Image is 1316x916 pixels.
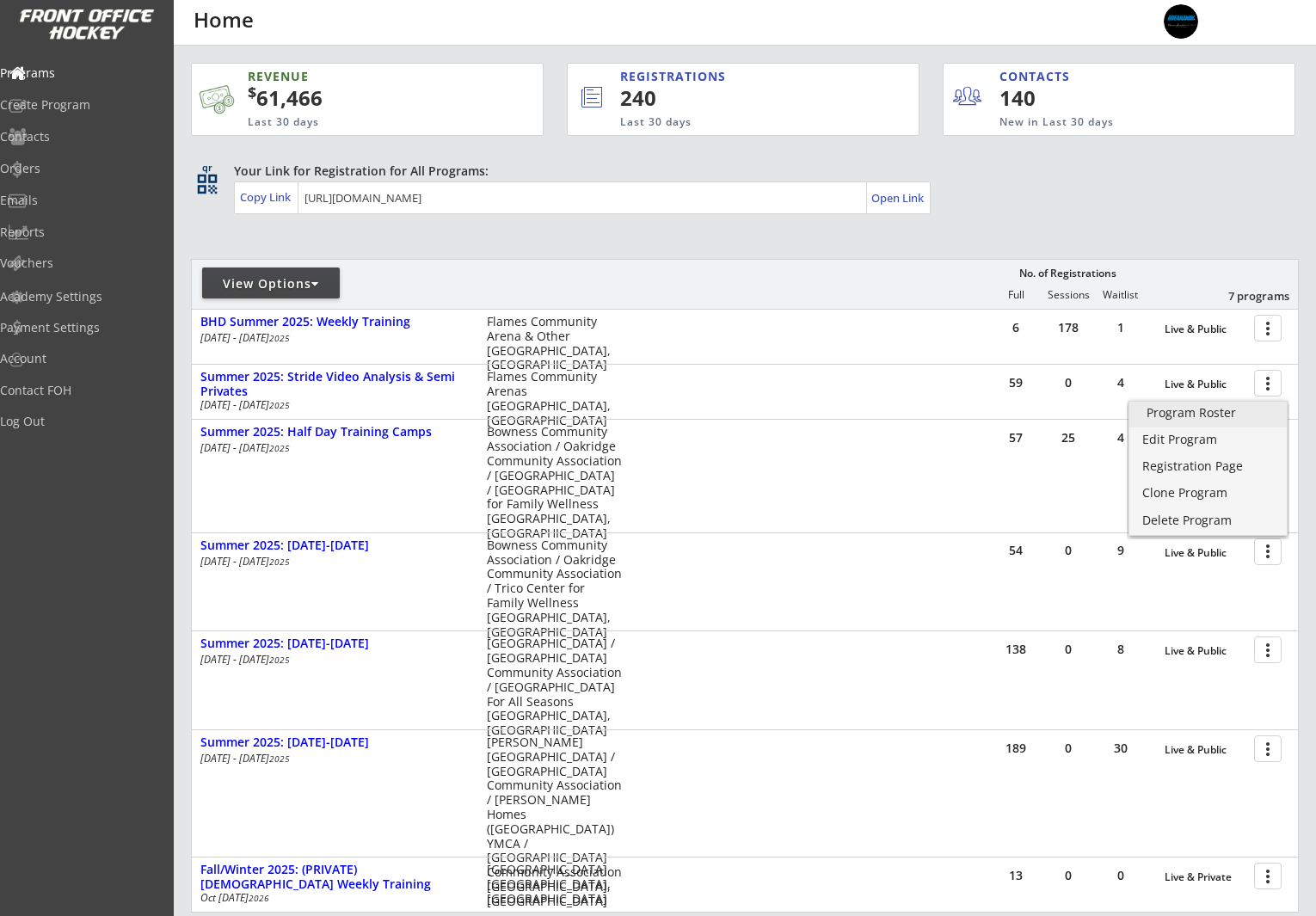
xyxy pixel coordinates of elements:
[1254,863,1282,889] button: more_vert
[1042,643,1094,655] div: 0
[1142,433,1274,446] div: Edit Program
[487,735,622,909] div: [PERSON_NAME][GEOGRAPHIC_DATA] / [GEOGRAPHIC_DATA] Community Association / [PERSON_NAME] Homes ([...
[1165,547,1245,559] div: Live & Public
[1165,323,1245,335] div: Live & Public
[1095,870,1147,882] div: 0
[269,753,290,765] em: 2025
[487,315,622,372] div: Flames Community Arena & Other [GEOGRAPHIC_DATA], [GEOGRAPHIC_DATA]
[1042,544,1094,556] div: 0
[620,68,839,85] div: REGISTRATIONS
[1165,378,1245,390] div: Live & Public
[1142,460,1274,472] div: Registration Page
[269,332,290,344] em: 2025
[200,425,469,440] div: Summer 2025: Half Day Training Camps
[249,892,269,904] em: 2026
[1254,636,1282,663] button: more_vert
[1042,870,1094,882] div: 0
[487,370,622,427] div: Flames Community Arenas [GEOGRAPHIC_DATA], [GEOGRAPHIC_DATA]
[200,735,469,750] div: Summer 2025: [DATE]-[DATE]
[248,83,489,113] div: 61,466
[487,425,622,540] div: Bowness Community Association / Oakridge Community Association / [GEOGRAPHIC_DATA] / [GEOGRAPHIC_...
[990,544,1042,556] div: 54
[196,163,217,174] div: qr
[1095,377,1147,389] div: 4
[200,863,469,892] div: Fall/Winter 2025: (PRIVATE) [DEMOGRAPHIC_DATA] Weekly Training
[1095,643,1147,655] div: 8
[1094,289,1146,301] div: Waitlist
[990,377,1042,389] div: 59
[200,538,469,553] div: Summer 2025: [DATE]-[DATE]
[1095,544,1147,556] div: 9
[1042,432,1094,444] div: 25
[999,83,1105,113] div: 140
[240,189,294,205] div: Copy Link
[990,322,1042,334] div: 6
[1254,735,1282,762] button: more_vert
[1142,514,1274,526] div: Delete Program
[1142,487,1274,499] div: Clone Program
[200,333,464,343] div: [DATE] - [DATE]
[990,742,1042,754] div: 189
[1095,322,1147,334] div: 1
[200,370,469,399] div: Summer 2025: Stride Video Analysis & Semi Privates
[1254,370,1282,397] button: more_vert
[200,753,464,764] div: [DATE] - [DATE]
[1200,288,1289,304] div: 7 programs
[200,443,464,453] div: [DATE] - [DATE]
[200,556,464,567] div: [DATE] - [DATE]
[871,191,926,206] div: Open Link
[1014,267,1121,280] div: No. of Registrations
[200,400,464,410] div: [DATE] - [DATE]
[487,538,622,640] div: Bowness Community Association / Oakridge Community Association / Trico Center for Family Wellness...
[1254,538,1282,565] button: more_vert
[200,315,469,329] div: BHD Summer 2025: Weekly Training
[1095,432,1147,444] div: 4
[990,643,1042,655] div: 138
[200,636,469,651] div: Summer 2025: [DATE]-[DATE]
[200,893,464,903] div: Oct [DATE]
[1095,742,1147,754] div: 30
[1165,645,1245,657] div: Live & Public
[269,442,290,454] em: 2025
[620,115,848,130] div: Last 30 days
[487,636,622,738] div: [GEOGRAPHIC_DATA] / [GEOGRAPHIC_DATA] Community Association / [GEOGRAPHIC_DATA] For All Seasons [...
[990,289,1042,301] div: Full
[1042,742,1094,754] div: 0
[1254,315,1282,341] button: more_vert
[871,186,926,210] a: Open Link
[999,115,1215,130] div: New in Last 30 days
[1042,377,1094,389] div: 0
[1165,744,1245,756] div: Live & Public
[620,83,861,113] div: 240
[234,163,1245,180] div: Your Link for Registration for All Programs:
[1042,289,1094,301] div: Sessions
[248,68,460,85] div: REVENUE
[1129,402,1287,427] a: Program Roster
[1147,407,1270,419] div: Program Roster
[990,432,1042,444] div: 57
[1042,322,1094,334] div: 178
[200,655,464,665] div: [DATE] - [DATE]
[1129,428,1287,454] a: Edit Program
[194,171,220,197] button: qr_code
[248,115,460,130] div: Last 30 days
[269,654,290,666] em: 2025
[990,870,1042,882] div: 13
[269,556,290,568] em: 2025
[1129,455,1287,481] a: Registration Page
[999,68,1078,85] div: CONTACTS
[1165,871,1245,883] div: Live & Private
[202,275,340,292] div: View Options
[487,863,622,906] div: [GEOGRAPHIC_DATA] [GEOGRAPHIC_DATA], [GEOGRAPHIC_DATA]
[248,82,256,102] sup: $
[269,399,290,411] em: 2025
